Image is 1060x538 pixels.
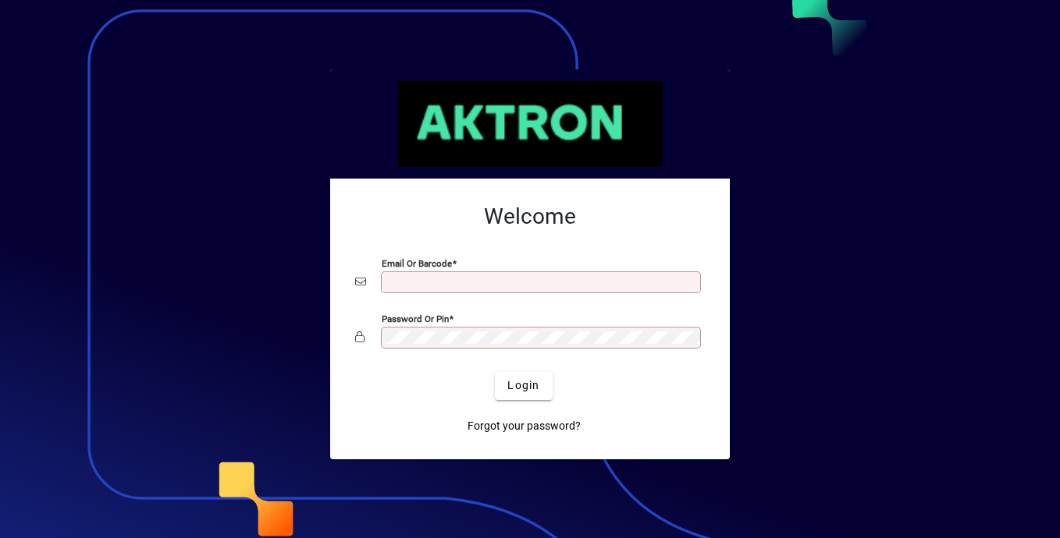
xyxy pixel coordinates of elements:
[382,313,449,324] mat-label: Password or Pin
[382,257,452,268] mat-label: Email or Barcode
[495,372,552,400] button: Login
[507,377,539,394] span: Login
[468,418,581,434] span: Forgot your password?
[461,412,587,441] a: Forgot your password?
[355,204,705,230] h2: Welcome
